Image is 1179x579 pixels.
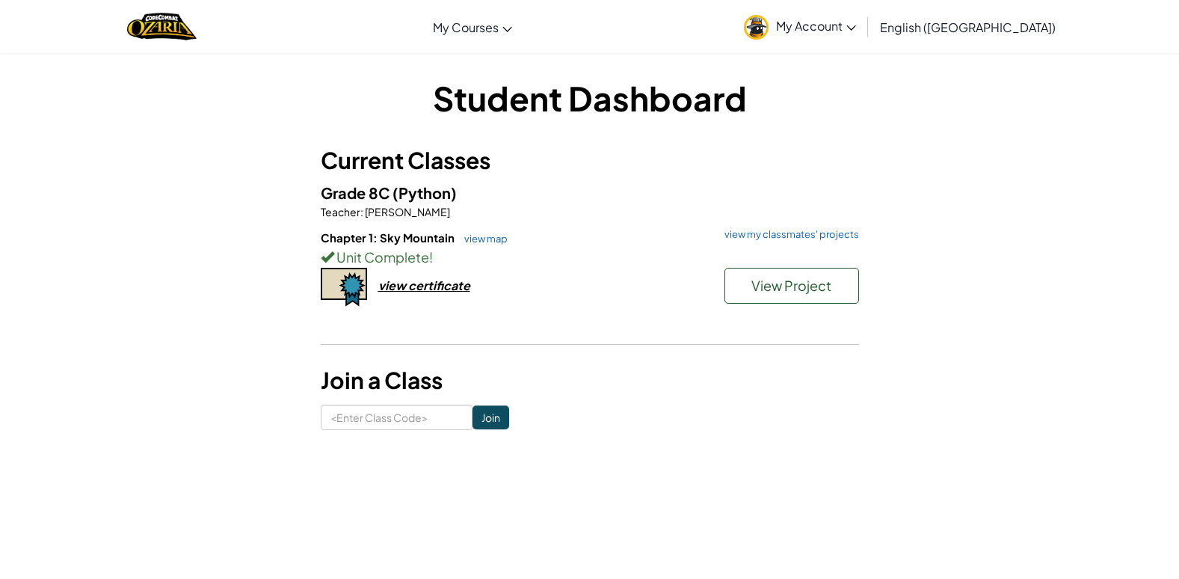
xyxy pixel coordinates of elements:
[360,205,363,218] span: :
[751,277,831,294] span: View Project
[393,183,457,202] span: (Python)
[321,364,859,397] h3: Join a Class
[378,278,470,293] div: view certificate
[776,18,856,34] span: My Account
[717,230,859,239] a: view my classmates' projects
[880,19,1056,35] span: English ([GEOGRAPHIC_DATA])
[321,405,472,430] input: <Enter Class Code>
[472,405,509,429] input: Join
[457,233,508,245] a: view map
[321,268,367,307] img: certificate-icon.png
[872,7,1063,47] a: English ([GEOGRAPHIC_DATA])
[334,248,429,266] span: Unit Complete
[127,11,197,42] img: Home
[736,3,864,50] a: My Account
[321,205,360,218] span: Teacher
[425,7,520,47] a: My Courses
[724,268,859,304] button: View Project
[744,15,769,40] img: avatar
[321,278,470,293] a: view certificate
[321,75,859,121] h1: Student Dashboard
[321,183,393,202] span: Grade 8C
[321,230,457,245] span: Chapter 1: Sky Mountain
[433,19,499,35] span: My Courses
[127,11,197,42] a: Ozaria by CodeCombat logo
[363,205,450,218] span: [PERSON_NAME]
[429,248,433,266] span: !
[321,144,859,177] h3: Current Classes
